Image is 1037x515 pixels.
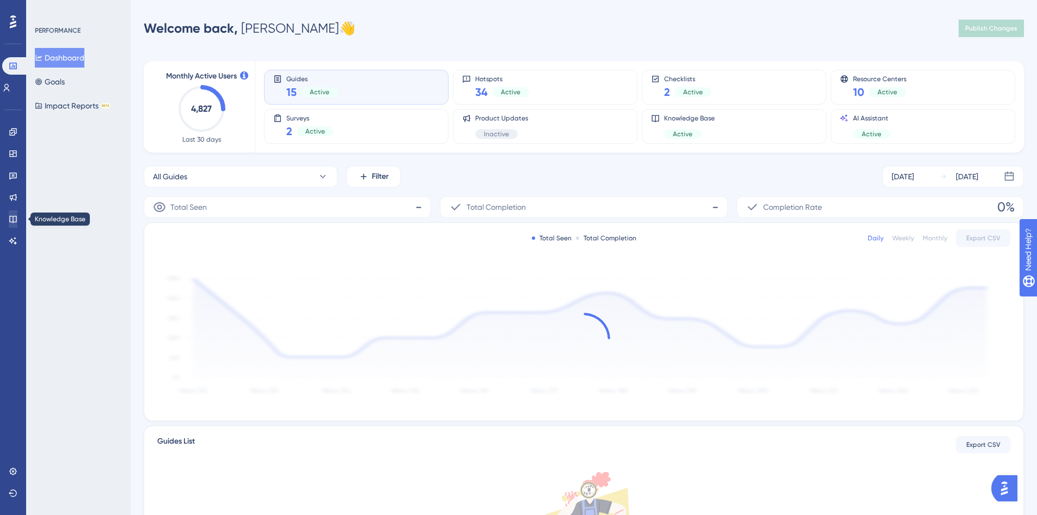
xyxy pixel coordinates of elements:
div: Total Seen [532,234,572,243]
div: [PERSON_NAME] 👋 [144,20,355,37]
span: Export CSV [966,440,1001,449]
div: [DATE] [892,170,914,183]
button: Impact ReportsBETA [35,96,111,116]
span: Monthly Active Users [166,70,237,83]
div: Monthly [923,234,947,243]
span: Active [878,88,897,96]
div: Total Completion [576,234,636,243]
span: 34 [475,84,488,100]
span: Active [310,88,329,96]
button: Publish Changes [959,20,1024,37]
span: 10 [853,84,864,100]
div: BETA [101,103,111,108]
text: 4,827 [191,104,212,114]
button: Dashboard [35,48,84,68]
span: Active [305,127,325,136]
span: Resource Centers [853,75,906,82]
span: Checklists [664,75,711,82]
span: Total Completion [467,201,526,214]
div: [DATE] [956,170,978,183]
span: Need Help? [26,3,68,16]
span: Active [683,88,703,96]
span: Inactive [484,130,509,138]
button: Export CSV [956,436,1010,453]
div: Weekly [892,234,914,243]
span: 2 [286,124,292,139]
span: Surveys [286,114,334,122]
span: Product Updates [475,114,528,123]
span: Guides [286,75,338,82]
span: - [415,198,422,216]
span: Guides List [157,435,195,455]
span: Total Seen [170,201,207,214]
span: - [712,198,719,216]
span: All Guides [153,170,187,183]
span: Filter [372,170,389,183]
div: Daily [868,234,883,243]
button: All Guides [144,166,338,187]
button: Filter [346,166,401,187]
span: Export CSV [966,234,1001,243]
span: Active [673,130,692,138]
iframe: UserGuiding AI Assistant Launcher [991,472,1024,505]
button: Export CSV [956,229,1010,247]
span: Publish Changes [965,24,1017,33]
span: Active [501,88,520,96]
span: Last 30 days [182,135,221,144]
button: Goals [35,72,65,92]
span: 15 [286,84,297,100]
div: PERFORMANCE [35,26,81,35]
span: 0% [997,198,1015,216]
span: 2 [664,84,670,100]
span: AI Assistant [853,114,890,123]
span: Hotspots [475,75,529,82]
span: Active [862,130,881,138]
span: Welcome back, [144,20,238,36]
span: Completion Rate [763,201,822,214]
span: Knowledge Base [664,114,715,123]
